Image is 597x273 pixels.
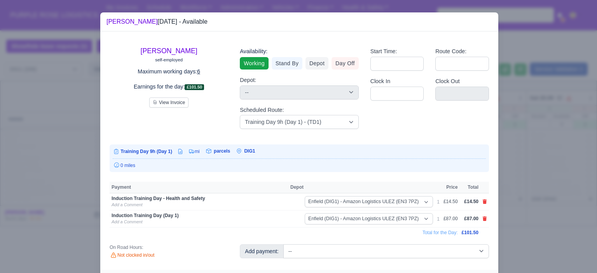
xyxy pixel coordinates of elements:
[106,17,208,26] div: [DATE] - Available
[120,149,172,154] span: Training Day 9h (Day 1)
[110,252,228,259] div: Not clocked in/out
[435,77,460,86] label: Clock Out
[110,82,228,91] p: Earnings for the day:
[155,57,183,62] small: self-employed
[370,47,397,56] label: Start Time:
[435,47,466,56] label: Route Code:
[110,67,228,76] p: Maximum working days:
[437,199,440,205] div: 1
[558,236,597,273] iframe: Chat Widget
[240,76,256,85] label: Depot:
[272,57,302,70] a: Stand By
[110,182,288,193] th: Payment
[112,219,142,224] a: Add a Comment
[288,182,435,193] th: Depot
[240,47,358,56] div: Availability:
[464,199,478,204] span: £14.50
[332,57,359,70] a: Day Off
[141,47,197,55] a: [PERSON_NAME]
[240,57,268,70] a: Working
[422,230,458,235] span: Total for the Day:
[240,244,283,258] div: Add payment:
[112,212,286,219] div: Induction Training Day (Day 1)
[197,68,200,75] u: 6
[184,148,200,155] td: mi
[464,216,478,221] span: £87.00
[240,106,284,115] label: Scheduled Route:
[113,162,486,169] div: 0 miles
[149,97,189,108] button: View Invoice
[185,84,204,90] span: £101.50
[112,195,286,202] div: Induction Training Day - Health and Safety
[460,182,480,193] th: Total
[110,244,228,250] div: On Road Hours:
[214,148,230,154] span: parcels
[106,18,158,25] a: [PERSON_NAME]
[442,182,460,193] th: Price
[112,202,142,207] a: Add a Comment
[437,216,440,222] div: 1
[462,230,478,235] span: £101.50
[244,148,255,154] span: DIG1
[370,77,390,86] label: Clock In
[305,57,328,70] a: Depot
[442,210,460,228] td: £87.00
[442,193,460,210] td: £14.50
